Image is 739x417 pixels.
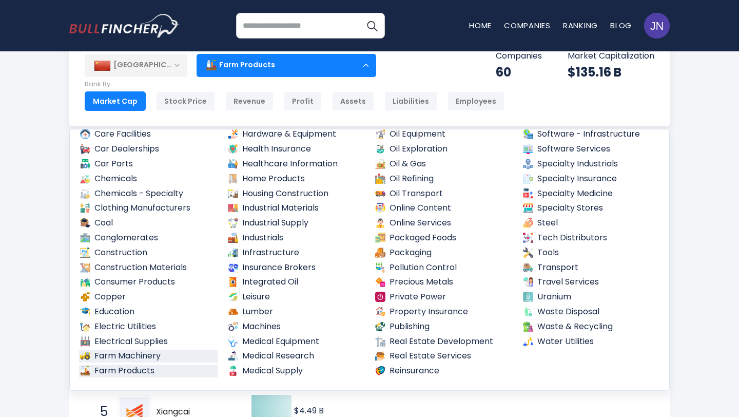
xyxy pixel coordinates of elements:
[85,91,146,111] div: Market Cap
[227,187,365,200] a: Housing Construction
[374,173,513,185] a: Oil Refining
[496,64,542,80] div: 60
[374,350,513,363] a: Real Estate Services
[227,173,365,185] a: Home Products
[610,20,632,31] a: Blog
[294,405,324,416] text: $4.49 B
[522,276,660,289] a: Travel Services
[568,51,654,62] p: Market Capitalization
[227,365,365,377] a: Medical Supply
[79,320,218,333] a: Electric Utilities
[359,13,385,39] button: Search
[79,247,218,259] a: Construction
[227,143,365,156] a: Health Insurance
[374,306,513,318] a: Property Insurance
[79,187,218,200] a: Chemicals - Specialty
[227,232,365,244] a: Industrials
[522,320,660,333] a: Waste & Recycling
[79,232,218,244] a: Conglomerates
[568,64,654,80] div: $135.16 B
[374,232,513,244] a: Packaged Foods
[374,202,513,215] a: Online Content
[227,276,365,289] a: Integrated Oil
[197,53,376,77] div: Farm Products
[69,14,180,37] a: Go to homepage
[79,158,218,170] a: Car Parts
[79,173,218,185] a: Chemicals
[79,128,218,141] a: Care Facilities
[225,91,274,111] div: Revenue
[374,143,513,156] a: Oil Exploration
[227,306,365,318] a: Lumber
[522,232,660,244] a: Tech Distributors
[227,261,365,274] a: Insurance Brokers
[227,128,365,141] a: Hardware & Equipment
[79,261,218,274] a: Construction Materials
[522,158,660,170] a: Specialty Industrials
[79,335,218,348] a: Electrical Supplies
[79,291,218,304] a: Copper
[374,217,513,230] a: Online Services
[522,143,660,156] a: Software Services
[469,20,492,31] a: Home
[522,202,660,215] a: Specialty Stores
[227,350,365,363] a: Medical Research
[332,91,374,111] div: Assets
[374,276,513,289] a: Precious Metals
[374,187,513,200] a: Oil Transport
[227,247,365,259] a: Infrastructure
[284,91,322,111] div: Profit
[85,54,187,77] div: [GEOGRAPHIC_DATA]
[227,335,365,348] a: Medical Equipment
[374,158,513,170] a: Oil & Gas
[85,80,504,89] p: Rank By
[374,365,513,377] a: Reinsurance
[374,261,513,274] a: Pollution Control
[374,128,513,141] a: Oil Equipment
[563,20,598,31] a: Ranking
[374,335,513,348] a: Real Estate Development
[522,128,660,141] a: Software - Infrastructure
[504,20,551,31] a: Companies
[522,291,660,304] a: Uranium
[227,320,365,333] a: Machines
[522,335,660,348] a: Water Utilities
[79,202,218,215] a: Clothing Manufacturers
[522,261,660,274] a: Transport
[496,51,542,62] p: Companies
[79,143,218,156] a: Car Dealerships
[448,91,504,111] div: Employees
[522,173,660,185] a: Specialty Insurance
[522,306,660,318] a: Waste Disposal
[374,320,513,333] a: Publishing
[79,365,218,377] a: Farm Products
[522,247,660,259] a: Tools
[522,187,660,200] a: Specialty Medicine
[79,350,218,363] a: Farm Machinery
[227,217,365,230] a: Industrial Supply
[227,202,365,215] a: Industrial Materials
[384,91,437,111] div: Liabilities
[79,217,218,230] a: Coal
[69,14,180,37] img: bullfincher logo
[156,91,215,111] div: Stock Price
[79,276,218,289] a: Consumer Products
[522,217,660,230] a: Steel
[374,247,513,259] a: Packaging
[227,158,365,170] a: Healthcare Information
[374,291,513,304] a: Private Power
[227,291,365,304] a: Leisure
[79,306,218,318] a: Education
